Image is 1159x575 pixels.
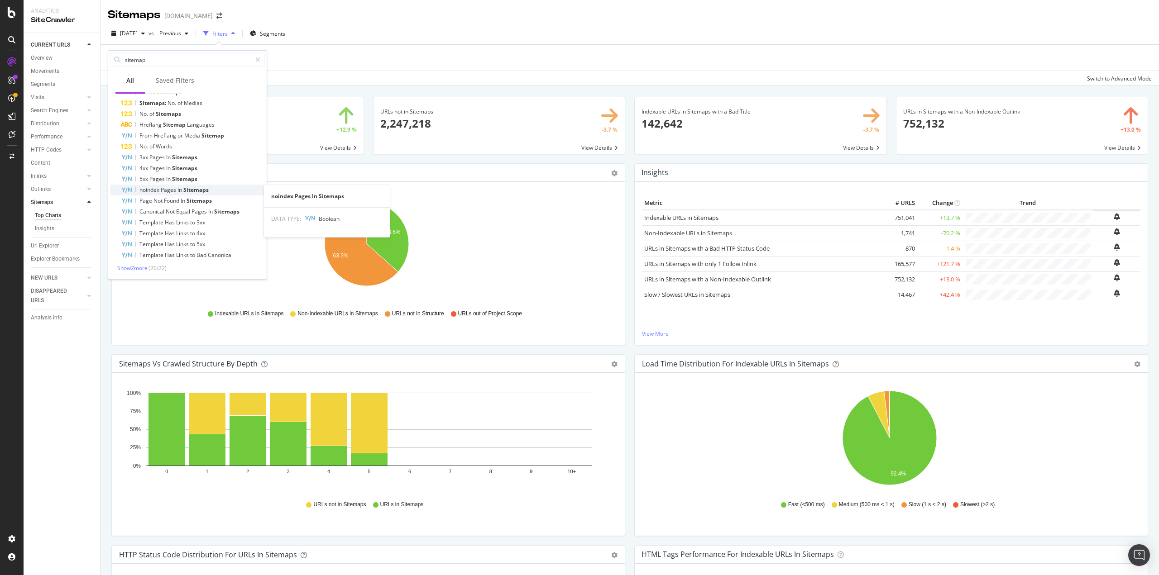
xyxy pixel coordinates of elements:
[246,26,289,41] button: Segments
[31,171,85,181] a: Inlinks
[166,208,176,215] span: Not
[35,211,94,220] a: Top Charts
[881,225,917,241] td: 1,741
[960,501,995,508] span: Slowest (>2 s)
[164,11,213,20] div: [DOMAIN_NAME]
[31,254,80,264] div: Explorer Bookmarks
[31,93,44,102] div: Visits
[176,251,190,259] span: Links
[190,219,196,226] span: to
[200,26,239,41] button: Filters
[917,225,963,241] td: -70.2 %
[917,241,963,256] td: -1.4 %
[31,119,85,128] a: Distribution
[260,30,285,38] span: Segments
[31,158,50,168] div: Content
[31,241,94,251] a: Url Explorer
[215,310,283,318] span: Indexable URLs in Sitemaps
[611,170,618,176] div: gear
[917,210,963,226] td: +13.7 %
[1114,290,1120,297] div: bell-plus
[126,76,134,85] div: All
[917,256,963,271] td: +121.7 %
[201,132,224,139] span: Sitemap
[881,256,917,271] td: 165,577
[130,445,141,451] text: 25%
[31,145,62,155] div: HTTP Codes
[181,197,187,204] span: In
[1114,274,1120,281] div: bell-plus
[119,387,614,492] svg: A chart.
[644,229,732,237] a: Non-Indexable URLs in Sitemaps
[1083,71,1152,86] button: Switch to Advanced Mode
[31,198,53,207] div: Sitemaps
[190,229,196,237] span: to
[196,240,205,248] span: 5xx
[187,197,212,204] span: Sitemaps
[31,241,59,251] div: Url Explorer
[642,387,1137,492] svg: A chart.
[166,153,172,161] span: In
[154,132,177,139] span: Hreflang
[165,251,176,259] span: Has
[172,164,197,172] span: Sitemaps
[139,251,165,259] span: Template
[148,29,156,37] span: vs
[127,390,141,396] text: 100%
[165,229,176,237] span: Has
[119,196,614,301] svg: A chart.
[963,196,1093,210] th: Trend
[119,359,258,368] div: Sitemaps vs Crawled Structure by Depth
[264,192,390,200] div: noindex Pages In Sitemaps
[108,7,161,23] div: Sitemaps
[31,67,59,76] div: Movements
[139,186,161,194] span: noindex
[287,469,290,475] text: 3
[165,469,168,475] text: 0
[31,7,93,15] div: Analytics
[139,175,149,183] span: 5xx
[208,208,214,215] span: In
[139,229,165,237] span: Template
[1134,361,1140,367] div: gear
[297,310,378,318] span: Non-Indexable URLs in Sitemaps
[139,219,165,226] span: Template
[119,550,297,559] div: HTTP Status Code Distribution For URLs in Sitemaps
[31,119,59,128] div: Distribution
[644,244,770,252] a: URLs in Sitemaps with a Bad HTTP Status Code
[31,273,57,283] div: NEW URLS
[108,26,148,41] button: [DATE]
[139,208,166,215] span: Canonical
[149,153,166,161] span: Pages
[530,469,532,475] text: 9
[161,186,177,194] span: Pages
[133,463,141,469] text: 0%
[31,286,85,305] a: DISAPPEARED URLS
[881,241,917,256] td: 870
[156,26,192,41] button: Previous
[176,219,190,226] span: Links
[31,254,94,264] a: Explorer Bookmarks
[611,552,618,558] div: gear
[881,196,917,210] th: # URLS
[31,313,62,323] div: Analysis Info
[31,93,85,102] a: Visits
[149,175,166,183] span: Pages
[31,145,85,155] a: HTTP Codes
[31,286,77,305] div: DISAPPEARED URLS
[139,164,149,172] span: 4xx
[788,501,825,508] span: Fast (<500 ms)
[642,166,668,179] h4: Insights
[881,287,917,302] td: 14,467
[31,15,93,25] div: SiteCrawler
[139,153,149,161] span: 3xx
[917,271,963,287] td: +13.0 %
[184,99,202,107] span: Medias
[177,186,183,194] span: In
[196,219,205,226] span: 3xx
[909,501,946,508] span: Slow (1 s < 2 s)
[644,214,718,222] a: Indexable URLs in Sitemaps
[176,208,192,215] span: Equal
[165,240,176,248] span: Has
